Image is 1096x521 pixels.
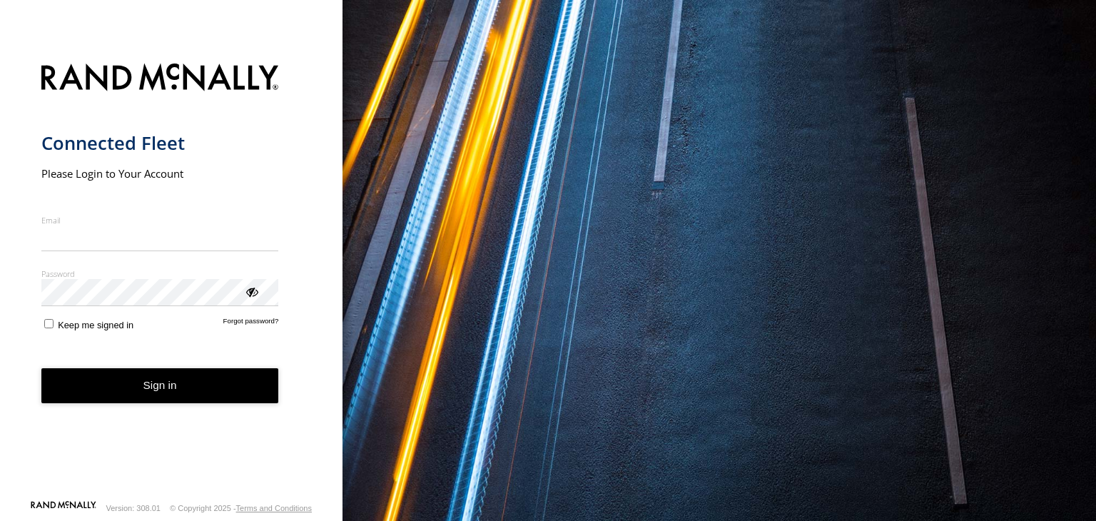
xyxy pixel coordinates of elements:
[58,320,133,330] span: Keep me signed in
[170,504,312,512] div: © Copyright 2025 -
[41,368,279,403] button: Sign in
[244,284,258,298] div: ViewPassword
[223,317,279,330] a: Forgot password?
[41,61,279,97] img: Rand McNally
[44,319,54,328] input: Keep me signed in
[41,215,279,226] label: Email
[106,504,161,512] div: Version: 308.01
[31,501,96,515] a: Visit our Website
[41,55,302,500] form: main
[41,166,279,181] h2: Please Login to Your Account
[41,131,279,155] h1: Connected Fleet
[41,268,279,279] label: Password
[236,504,312,512] a: Terms and Conditions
